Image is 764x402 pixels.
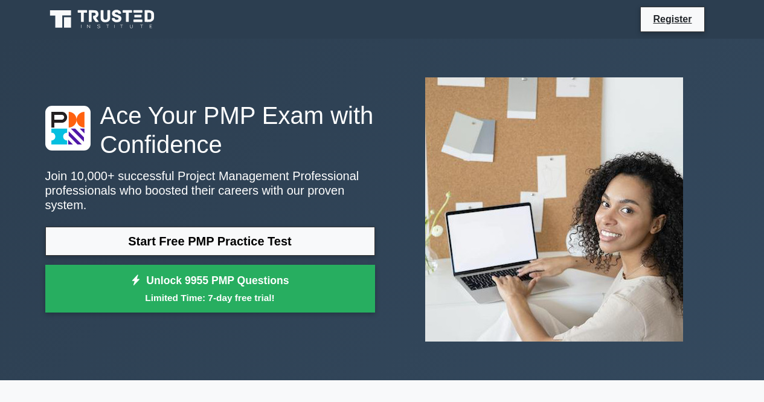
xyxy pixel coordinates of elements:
[45,169,375,212] p: Join 10,000+ successful Project Management Professional professionals who boosted their careers w...
[45,101,375,159] h1: Ace Your PMP Exam with Confidence
[646,11,699,27] a: Register
[45,265,375,313] a: Unlock 9955 PMP QuestionsLimited Time: 7-day free trial!
[45,227,375,256] a: Start Free PMP Practice Test
[60,291,360,305] small: Limited Time: 7-day free trial!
